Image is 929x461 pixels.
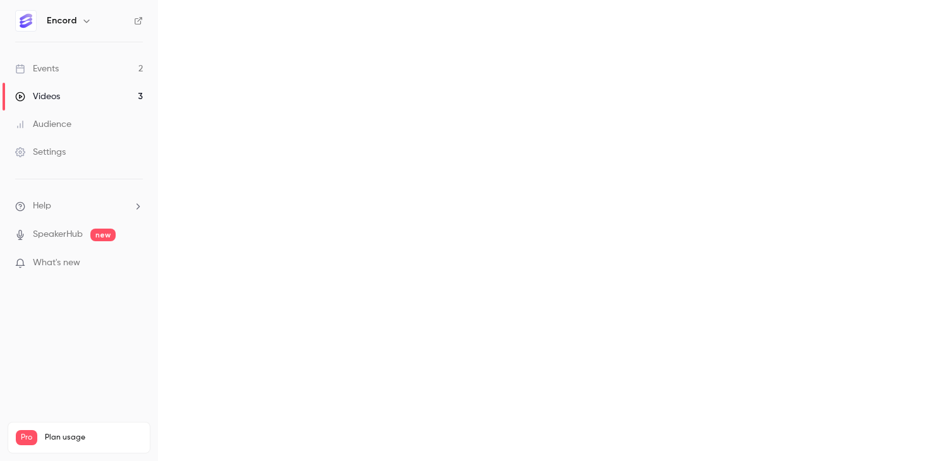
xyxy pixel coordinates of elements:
[33,200,51,213] span: Help
[16,430,37,445] span: Pro
[128,258,143,269] iframe: Noticeable Trigger
[90,229,116,241] span: new
[16,11,36,31] img: Encord
[15,200,143,213] li: help-dropdown-opener
[15,63,59,75] div: Events
[45,433,142,443] span: Plan usage
[33,256,80,270] span: What's new
[15,118,71,131] div: Audience
[47,15,76,27] h6: Encord
[15,146,66,159] div: Settings
[33,228,83,241] a: SpeakerHub
[15,90,60,103] div: Videos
